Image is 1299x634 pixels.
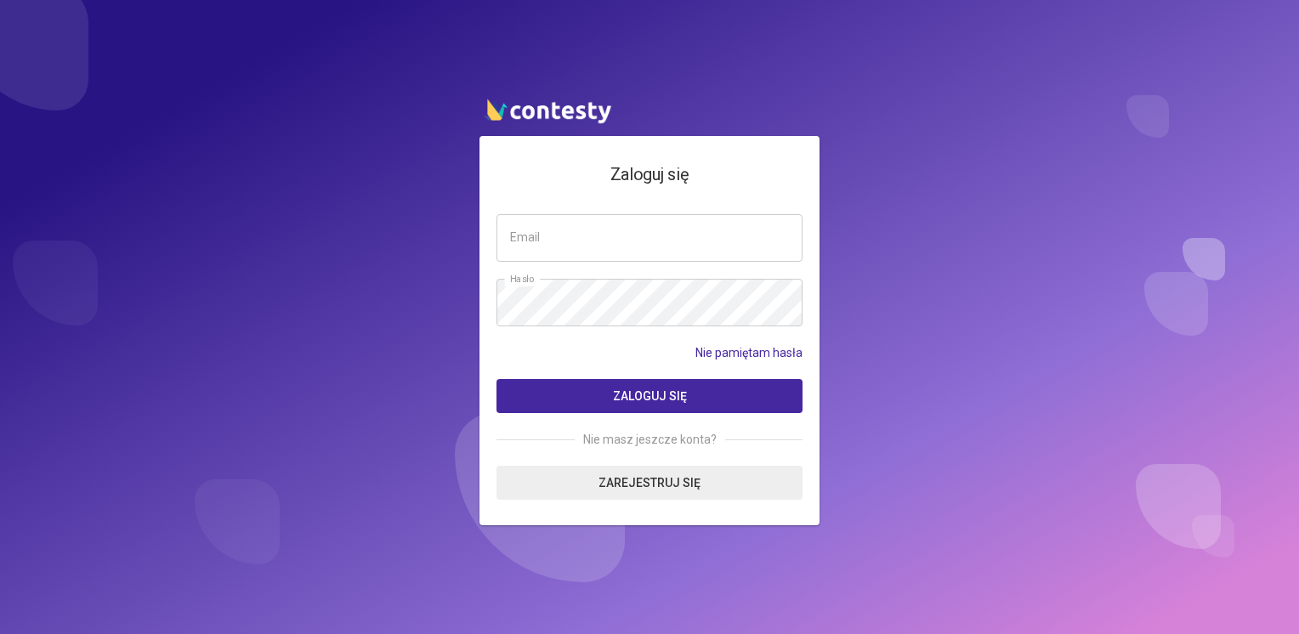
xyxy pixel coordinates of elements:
img: contesty logo [479,92,615,127]
h4: Zaloguj się [496,161,803,188]
button: Zaloguj się [496,379,803,413]
span: Zaloguj się [613,389,687,403]
a: Nie pamiętam hasła [695,343,803,362]
a: Zarejestruj się [496,466,803,500]
span: Nie masz jeszcze konta? [575,430,725,449]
